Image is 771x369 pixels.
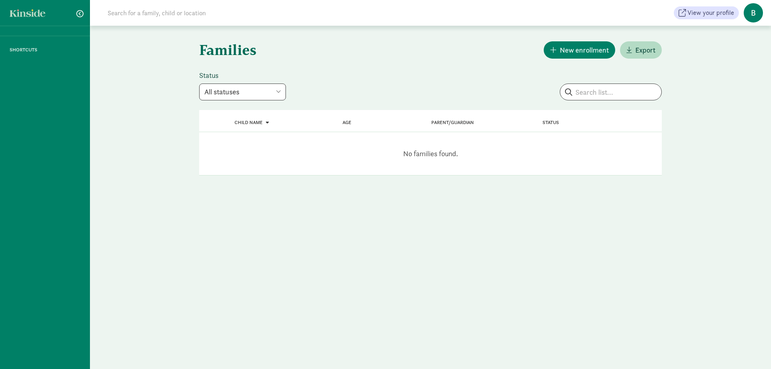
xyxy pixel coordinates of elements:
[687,8,734,18] span: View your profile
[543,120,559,125] span: Status
[103,5,328,21] input: Search for a family, child or location
[199,35,429,64] h1: Families
[544,41,615,59] button: New enrollment
[235,120,269,125] a: Child name
[744,3,763,22] span: B
[431,120,474,125] a: Parent/Guardian
[199,132,662,175] div: No families found.
[560,45,609,55] span: New enrollment
[235,120,263,125] span: Child name
[620,41,662,59] button: Export
[343,120,351,125] a: Age
[199,71,286,80] label: Status
[635,45,655,55] span: Export
[674,6,739,19] a: View your profile
[560,84,661,100] input: Search list...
